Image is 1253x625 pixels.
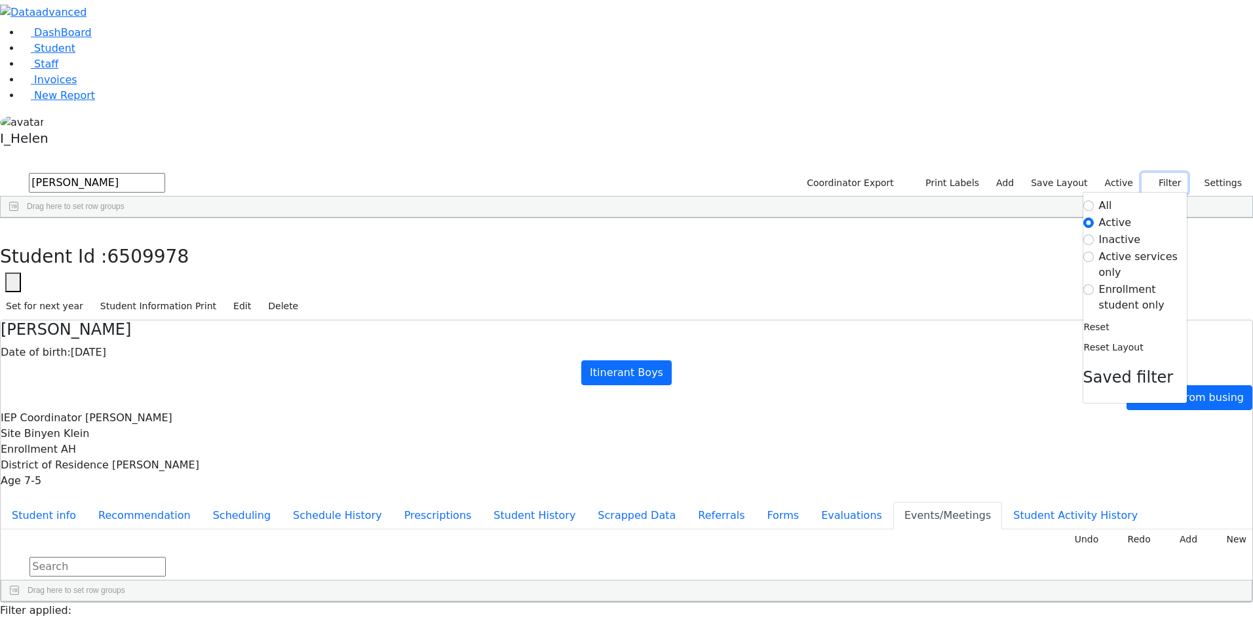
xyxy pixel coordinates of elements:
[29,557,166,577] input: Search
[1,410,82,426] label: IEP Coordinator
[107,246,189,267] span: 6509978
[910,173,985,193] button: Print Labels
[61,443,76,455] span: AH
[1083,218,1094,228] input: Active
[393,502,483,529] button: Prescriptions
[581,360,672,385] a: Itinerant Boys
[1099,232,1141,248] label: Inactive
[1083,235,1094,245] input: Inactive
[1113,529,1156,550] button: Redo
[1083,252,1094,262] input: Active services only
[1,320,1252,339] h4: [PERSON_NAME]
[1142,173,1187,193] button: Filter
[1127,385,1252,410] a: Remove from busing
[798,173,900,193] button: Coordinator Export
[1,345,71,360] label: Date of birth:
[1025,173,1093,193] button: Save Layout
[756,502,810,529] button: Forms
[28,586,125,595] span: Drag here to set row groups
[1083,368,1174,387] span: Saved filter
[1099,173,1139,193] label: Active
[990,173,1020,193] a: Add
[87,502,202,529] button: Recommendation
[1083,317,1110,337] button: Reset
[24,427,89,440] span: Binyen Klein
[24,474,41,487] span: 7-5
[21,42,75,54] a: Student
[34,73,77,86] span: Invoices
[1,345,1252,360] div: [DATE]
[21,73,77,86] a: Invoices
[21,58,58,70] a: Staff
[1099,215,1132,231] label: Active
[1083,284,1094,295] input: Enrollment student only
[1060,529,1104,550] button: Undo
[1099,249,1187,280] label: Active services only
[1,457,109,473] label: District of Residence
[587,502,687,529] button: Scrapped Data
[1083,192,1187,404] div: Settings
[34,58,58,70] span: Staff
[1083,337,1144,358] button: Reset Layout
[262,296,304,316] button: Delete
[1083,200,1094,211] input: All
[112,459,199,471] span: [PERSON_NAME]
[893,502,1002,529] button: Events/Meetings
[34,89,95,102] span: New Report
[85,411,172,424] span: [PERSON_NAME]
[202,502,282,529] button: Scheduling
[1002,502,1149,529] button: Student Activity History
[27,202,125,211] span: Drag here to set row groups
[21,26,92,39] a: DashBoard
[1,426,21,442] label: Site
[1187,173,1248,193] button: Settings
[94,296,222,316] button: Student Information Print
[227,296,257,316] button: Edit
[1099,198,1112,214] label: All
[1,473,21,489] label: Age
[21,89,95,102] a: New Report
[482,502,587,529] button: Student History
[1,442,58,457] label: Enrollment
[34,26,92,39] span: DashBoard
[282,502,393,529] button: Schedule History
[29,173,165,193] input: Search
[1,502,87,529] button: Student info
[1165,529,1203,550] button: Add
[1099,282,1187,313] label: Enrollment student only
[1135,391,1244,404] span: Remove from busing
[1212,529,1252,550] button: New
[687,502,756,529] button: Referrals
[34,42,75,54] span: Student
[810,502,893,529] button: Evaluations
